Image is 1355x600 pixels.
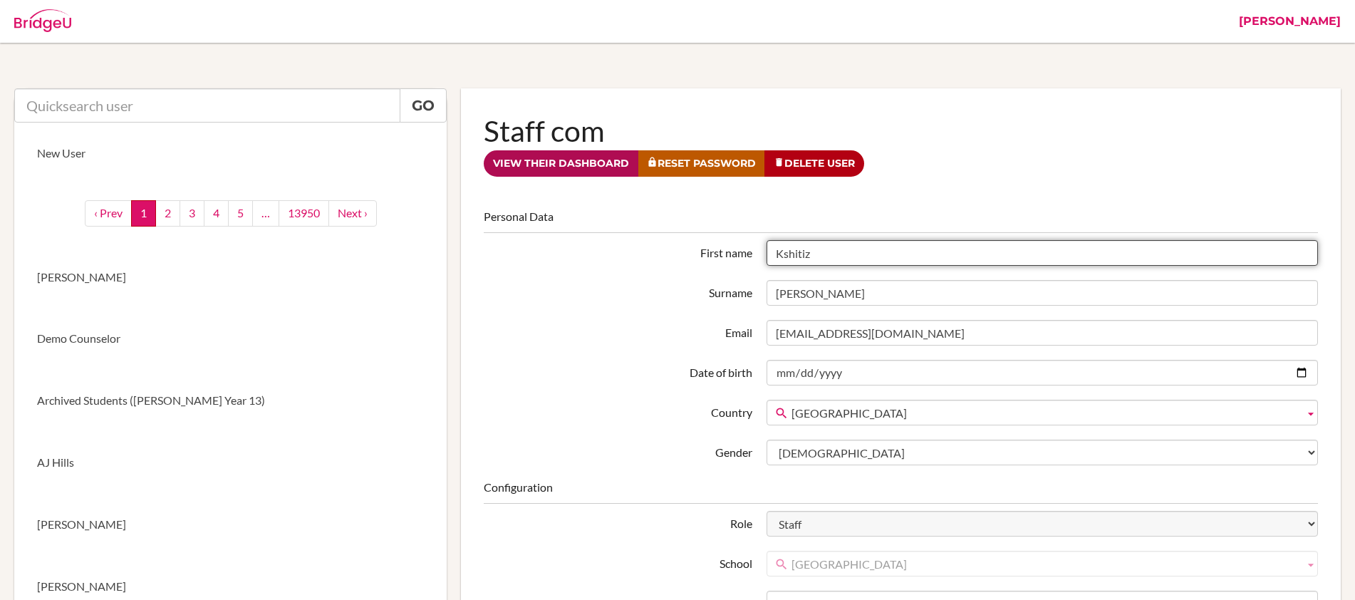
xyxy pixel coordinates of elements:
a: Archived Students ([PERSON_NAME] Year 13) [14,370,447,432]
legend: Personal Data [484,209,1318,233]
label: Country [477,400,759,421]
a: ‹ Prev [85,200,132,227]
legend: Configuration [484,480,1318,504]
a: 4 [204,200,229,227]
label: Date of birth [477,360,759,381]
label: First name [477,240,759,262]
label: School [477,551,759,572]
a: 1 [131,200,156,227]
input: Quicksearch user [14,88,400,123]
a: [PERSON_NAME] [14,494,447,556]
a: AJ Hills [14,432,447,494]
label: Role [477,511,759,532]
label: Email [477,320,759,341]
a: next [328,200,377,227]
span: [GEOGRAPHIC_DATA] [791,552,1299,577]
a: 13950 [279,200,329,227]
a: Go [400,88,447,123]
label: Gender [477,440,759,461]
img: Bridge-U [14,9,71,32]
a: 2 [155,200,180,227]
a: Reset Password [638,150,765,177]
a: Demo Counselor [14,308,447,370]
a: View their dashboard [484,150,638,177]
a: Delete User [764,150,864,177]
h1: Staff com [484,111,1318,150]
a: New User [14,123,447,185]
a: … [252,200,279,227]
span: [GEOGRAPHIC_DATA] [791,400,1299,426]
a: 5 [228,200,253,227]
a: [PERSON_NAME] [14,247,447,309]
label: Surname [477,280,759,301]
a: 3 [180,200,204,227]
